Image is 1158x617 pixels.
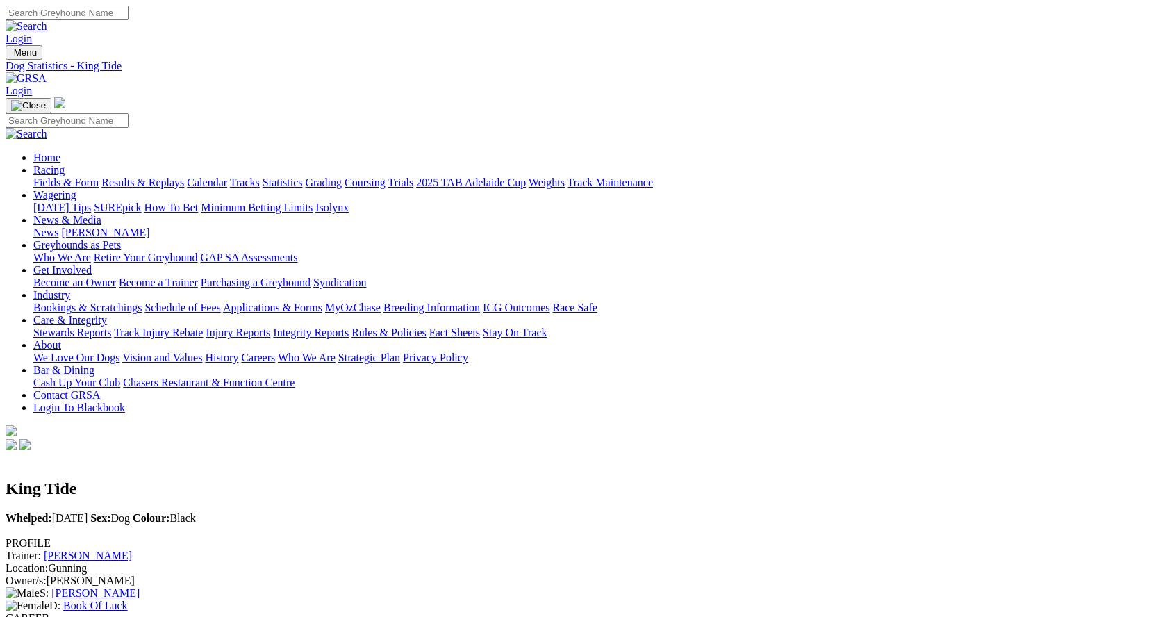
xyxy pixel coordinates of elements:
a: Grading [306,176,342,188]
div: Bar & Dining [33,377,1152,389]
input: Search [6,6,129,20]
a: Industry [33,289,70,301]
a: Track Injury Rebate [114,327,203,338]
a: Vision and Values [122,352,202,363]
a: Wagering [33,189,76,201]
a: Login To Blackbook [33,402,125,413]
img: logo-grsa-white.png [54,97,65,108]
img: Male [6,587,40,600]
a: Statistics [263,176,303,188]
a: About [33,339,61,351]
a: Racing [33,164,65,176]
a: Login [6,85,32,97]
span: Location: [6,562,48,574]
b: Colour: [133,512,169,524]
a: Calendar [187,176,227,188]
img: twitter.svg [19,439,31,450]
a: Minimum Betting Limits [201,201,313,213]
a: Cash Up Your Club [33,377,120,388]
a: Coursing [345,176,386,188]
div: [PERSON_NAME] [6,575,1152,587]
span: Owner/s: [6,575,47,586]
a: Become a Trainer [119,277,198,288]
div: News & Media [33,227,1152,239]
button: Toggle navigation [6,45,42,60]
a: Trials [388,176,413,188]
a: Login [6,33,32,44]
div: Gunning [6,562,1152,575]
a: Isolynx [315,201,349,213]
a: News [33,227,58,238]
input: Search [6,113,129,128]
a: Contact GRSA [33,389,100,401]
a: Get Involved [33,264,92,276]
a: Injury Reports [206,327,270,338]
a: [PERSON_NAME] [51,587,140,599]
a: Integrity Reports [273,327,349,338]
button: Toggle navigation [6,98,51,113]
a: Rules & Policies [351,327,427,338]
a: Home [33,151,60,163]
a: Breeding Information [383,302,480,313]
a: Bookings & Scratchings [33,302,142,313]
a: Race Safe [552,302,597,313]
a: Chasers Restaurant & Function Centre [123,377,295,388]
a: ICG Outcomes [483,302,549,313]
a: Who We Are [278,352,336,363]
img: GRSA [6,72,47,85]
a: 2025 TAB Adelaide Cup [416,176,526,188]
span: Black [133,512,196,524]
a: Purchasing a Greyhound [201,277,311,288]
a: Care & Integrity [33,314,107,326]
a: Greyhounds as Pets [33,239,121,251]
a: [PERSON_NAME] [44,550,132,561]
a: Weights [529,176,565,188]
a: Stay On Track [483,327,547,338]
span: Dog [90,512,130,524]
a: Careers [241,352,275,363]
a: Bar & Dining [33,364,94,376]
a: [PERSON_NAME] [61,227,149,238]
img: Search [6,20,47,33]
img: logo-grsa-white.png [6,425,17,436]
a: How To Bet [144,201,199,213]
a: SUREpick [94,201,141,213]
div: Wagering [33,201,1152,214]
a: We Love Our Dogs [33,352,119,363]
a: [DATE] Tips [33,201,91,213]
div: Care & Integrity [33,327,1152,339]
a: Stewards Reports [33,327,111,338]
a: Track Maintenance [568,176,653,188]
div: Industry [33,302,1152,314]
a: History [205,352,238,363]
a: Privacy Policy [403,352,468,363]
a: Fields & Form [33,176,99,188]
b: Whelped: [6,512,52,524]
a: Schedule of Fees [144,302,220,313]
a: Syndication [313,277,366,288]
img: Female [6,600,49,612]
a: Fact Sheets [429,327,480,338]
div: Greyhounds as Pets [33,252,1152,264]
h2: King Tide [6,479,1152,498]
span: D: [6,600,60,611]
a: Strategic Plan [338,352,400,363]
img: facebook.svg [6,439,17,450]
span: S: [6,587,49,599]
div: PROFILE [6,537,1152,550]
a: Applications & Forms [223,302,322,313]
img: Close [11,100,46,111]
a: Become an Owner [33,277,116,288]
a: Dog Statistics - King Tide [6,60,1152,72]
span: [DATE] [6,512,88,524]
a: GAP SA Assessments [201,252,298,263]
a: News & Media [33,214,101,226]
img: Search [6,128,47,140]
a: Results & Replays [101,176,184,188]
div: Get Involved [33,277,1152,289]
a: Book Of Luck [63,600,127,611]
span: Menu [14,47,37,58]
div: About [33,352,1152,364]
div: Racing [33,176,1152,189]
